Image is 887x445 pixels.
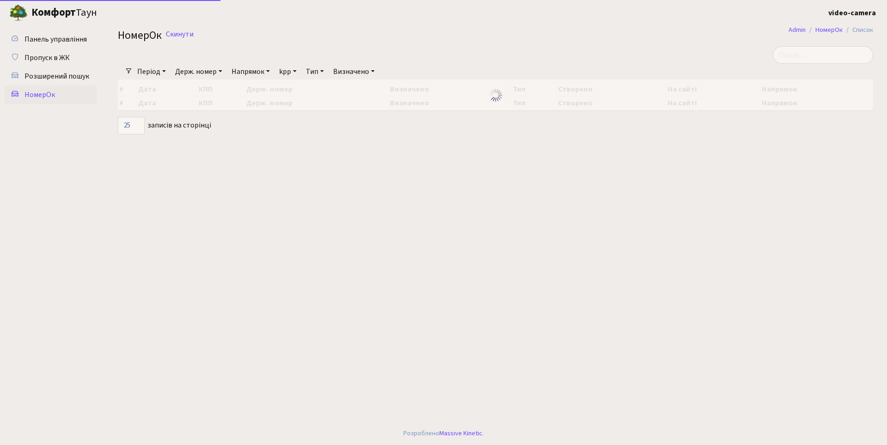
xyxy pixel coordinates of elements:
input: Пошук... [773,46,873,64]
div: Розроблено . [403,428,484,439]
a: Панель управління [5,30,97,49]
a: Massive Kinetic [439,428,482,438]
a: Розширений пошук [5,67,97,85]
img: Обробка... [488,88,503,103]
a: Період [134,64,170,79]
a: Скинути [166,30,194,39]
nav: breadcrumb [775,20,887,40]
a: kpp [275,64,300,79]
a: НомерОк [815,25,843,35]
a: Admin [789,25,806,35]
a: Тип [302,64,328,79]
a: Визначено [329,64,378,79]
span: НомерОк [24,90,55,100]
b: Комфорт [31,5,76,20]
span: Пропуск в ЖК [24,53,70,63]
span: Панель управління [24,34,87,44]
a: НомерОк [5,85,97,104]
span: Таун [31,5,97,21]
a: Напрямок [228,64,273,79]
select: записів на сторінці [118,117,145,134]
span: НомерОк [118,27,162,43]
a: video-camera [828,7,876,18]
li: Список [843,25,873,35]
button: Переключити навігацію [115,5,139,20]
a: Держ. номер [171,64,226,79]
label: записів на сторінці [118,117,211,134]
a: Пропуск в ЖК [5,49,97,67]
span: Розширений пошук [24,71,89,81]
img: logo.png [9,4,28,22]
b: video-camera [828,8,876,18]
